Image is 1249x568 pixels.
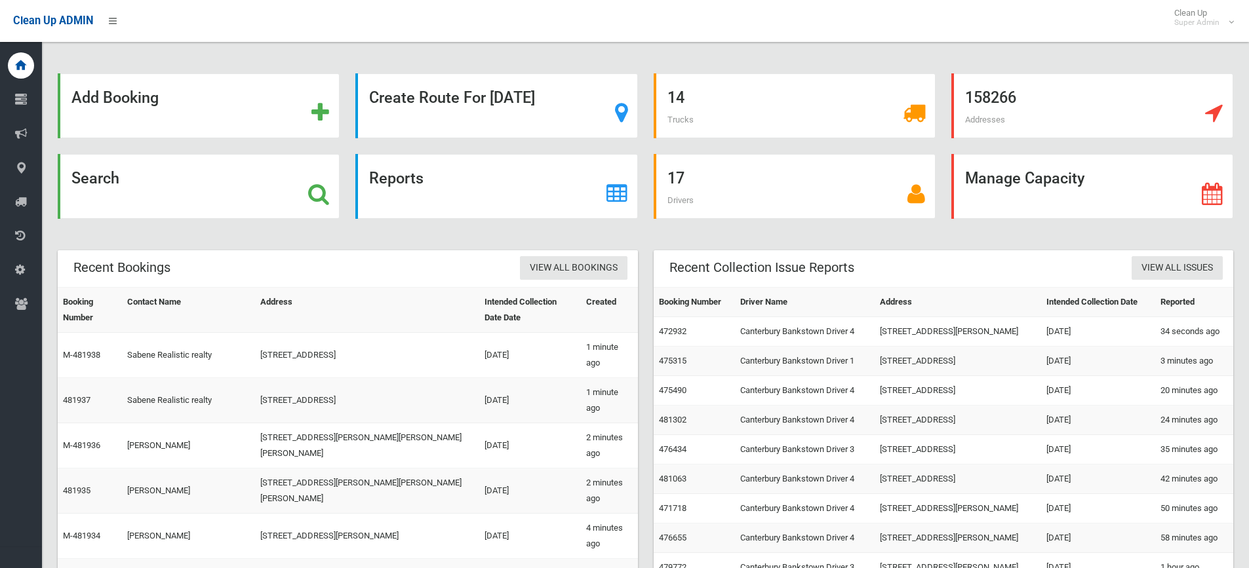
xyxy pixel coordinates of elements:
th: Driver Name [735,288,875,317]
span: Drivers [667,195,694,205]
strong: Search [71,169,119,187]
td: 1 minute ago [581,378,638,423]
td: Canterbury Bankstown Driver 4 [735,376,875,406]
small: Super Admin [1174,18,1219,28]
td: 2 minutes ago [581,468,638,514]
td: 1 minute ago [581,333,638,378]
td: 34 seconds ago [1155,317,1233,347]
td: [STREET_ADDRESS] [875,376,1041,406]
a: Create Route For [DATE] [355,73,637,138]
td: Canterbury Bankstown Driver 4 [735,406,875,435]
td: 58 minutes ago [1155,523,1233,553]
strong: Manage Capacity [965,169,1084,187]
td: [DATE] [1041,494,1155,523]
a: 481302 [659,415,686,425]
td: [DATE] [1041,317,1155,347]
td: [STREET_ADDRESS][PERSON_NAME][PERSON_NAME][PERSON_NAME] [255,423,479,468]
td: [STREET_ADDRESS][PERSON_NAME][PERSON_NAME][PERSON_NAME] [255,468,479,514]
a: 14 Trucks [654,73,936,138]
td: 20 minutes ago [1155,376,1233,406]
a: Manage Capacity [951,154,1233,219]
td: [STREET_ADDRESS][PERSON_NAME] [875,523,1041,553]
td: [DATE] [1041,523,1155,553]
strong: Reports [369,169,424,187]
a: 158266 Addresses [951,73,1233,138]
td: [DATE] [1041,347,1155,376]
a: 481937 [63,395,90,405]
a: Reports [355,154,637,219]
td: [STREET_ADDRESS][PERSON_NAME] [875,317,1041,347]
td: [STREET_ADDRESS] [875,406,1041,435]
span: Clean Up [1168,8,1233,28]
th: Intended Collection Date [1041,288,1155,317]
strong: Add Booking [71,88,159,107]
th: Reported [1155,288,1233,317]
strong: 14 [667,88,684,107]
strong: 158266 [965,88,1016,107]
a: 481935 [63,485,90,495]
a: 481063 [659,474,686,483]
a: 475315 [659,356,686,366]
td: Canterbury Bankstown Driver 4 [735,317,875,347]
th: Booking Number [58,288,122,333]
td: Canterbury Bankstown Driver 4 [735,494,875,523]
a: 475490 [659,385,686,395]
a: 472932 [659,326,686,336]
td: [DATE] [479,333,580,378]
a: 471718 [659,503,686,513]
th: Address [255,288,479,333]
a: Add Booking [58,73,340,138]
td: [DATE] [1041,376,1155,406]
td: [DATE] [479,378,580,423]
td: [STREET_ADDRESS][PERSON_NAME] [875,494,1041,523]
td: Sabene Realistic realty [122,333,255,378]
span: Clean Up ADMIN [13,14,93,27]
header: Recent Collection Issue Reports [654,255,870,280]
strong: Create Route For [DATE] [369,88,535,107]
td: [DATE] [1041,435,1155,464]
a: Search [58,154,340,219]
th: Created [581,288,638,333]
td: [DATE] [479,468,580,514]
td: [STREET_ADDRESS] [255,333,479,378]
td: 3 minutes ago [1155,347,1233,376]
a: M-481938 [63,350,100,360]
th: Intended Collection Date Date [479,288,580,333]
td: [STREET_ADDRESS] [875,464,1041,494]
a: M-481934 [63,531,100,540]
td: Sabene Realistic realty [122,378,255,423]
header: Recent Bookings [58,255,186,280]
a: 476434 [659,444,686,454]
td: [DATE] [479,423,580,468]
td: 24 minutes ago [1155,406,1233,435]
th: Contact Name [122,288,255,333]
td: Canterbury Bankstown Driver 4 [735,523,875,553]
td: 50 minutes ago [1155,494,1233,523]
th: Address [875,288,1041,317]
td: [PERSON_NAME] [122,468,255,514]
strong: 17 [667,169,684,187]
td: [DATE] [1041,464,1155,494]
td: Canterbury Bankstown Driver 4 [735,464,875,494]
a: 476655 [659,533,686,542]
td: Canterbury Bankstown Driver 3 [735,435,875,464]
td: 2 minutes ago [581,423,638,468]
td: Canterbury Bankstown Driver 1 [735,347,875,376]
td: [STREET_ADDRESS] [875,435,1041,464]
span: Trucks [667,115,694,124]
td: 4 minutes ago [581,514,638,559]
a: 17 Drivers [654,154,936,219]
td: [STREET_ADDRESS][PERSON_NAME] [255,514,479,559]
td: [PERSON_NAME] [122,514,255,559]
td: 42 minutes ago [1155,464,1233,494]
th: Booking Number [654,288,735,317]
td: [STREET_ADDRESS] [255,378,479,423]
a: M-481936 [63,440,100,450]
a: View All Bookings [520,256,627,280]
td: [PERSON_NAME] [122,423,255,468]
span: Addresses [965,115,1005,124]
td: [DATE] [479,514,580,559]
td: 35 minutes ago [1155,435,1233,464]
td: [STREET_ADDRESS] [875,347,1041,376]
td: [DATE] [1041,406,1155,435]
